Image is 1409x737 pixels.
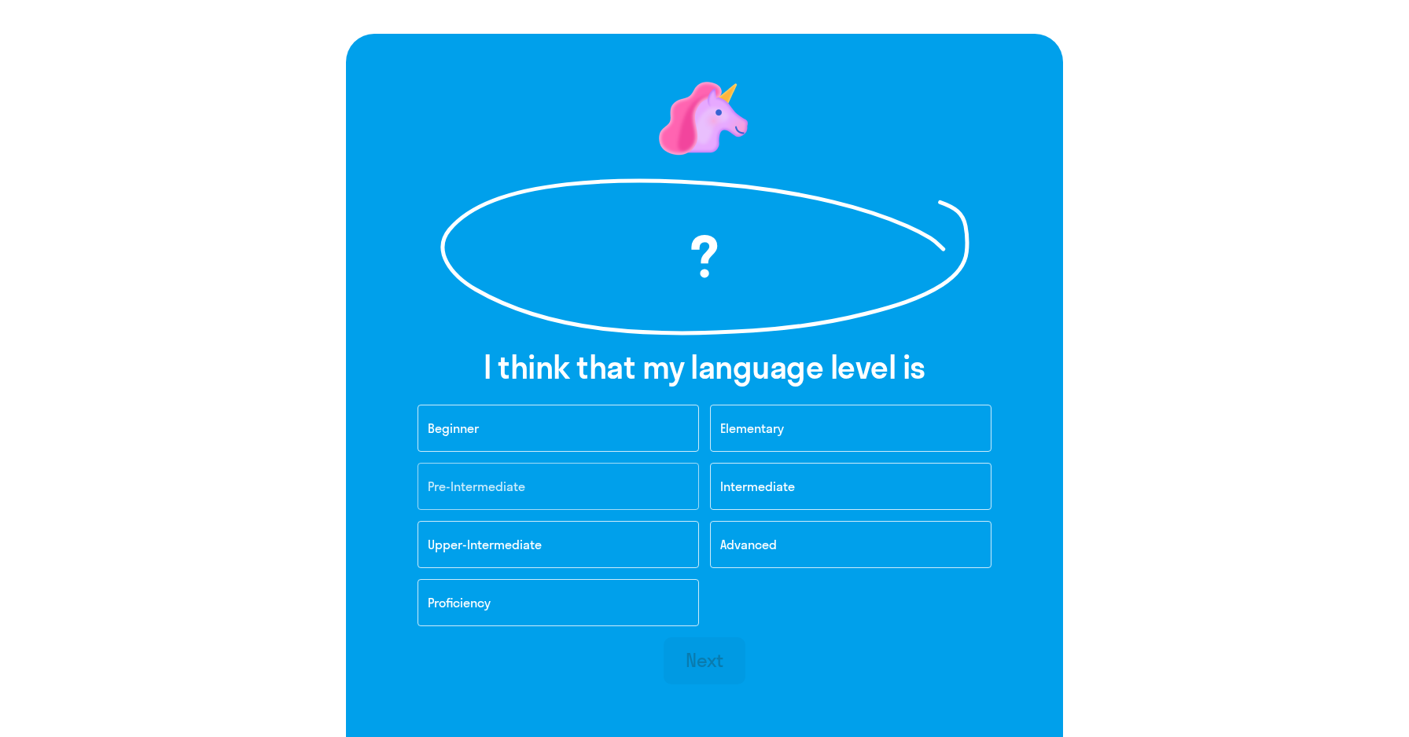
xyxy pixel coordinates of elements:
span: Elementary [720,420,784,436]
span: Beginner [428,420,479,436]
span: Advanced [720,537,777,552]
h1: ? [524,229,885,285]
button: Elementary [710,405,991,452]
span: Proficiency [428,595,491,610]
button: Proficiency [418,579,699,626]
h2: I think that my language level is [484,348,925,386]
button: Advanced [710,521,991,568]
button: Intermediate [710,463,991,510]
button: Beginner [418,405,699,452]
img: level [657,71,752,166]
span: Intermediate [720,478,795,494]
span: Pre-Intermediate [428,478,525,494]
div: Next [686,647,724,673]
button: Upper-Intermediate [418,521,699,568]
button: Pre-Intermediate [418,463,699,510]
button: Next [664,637,746,684]
span: Upper-Intermediate [428,537,542,552]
